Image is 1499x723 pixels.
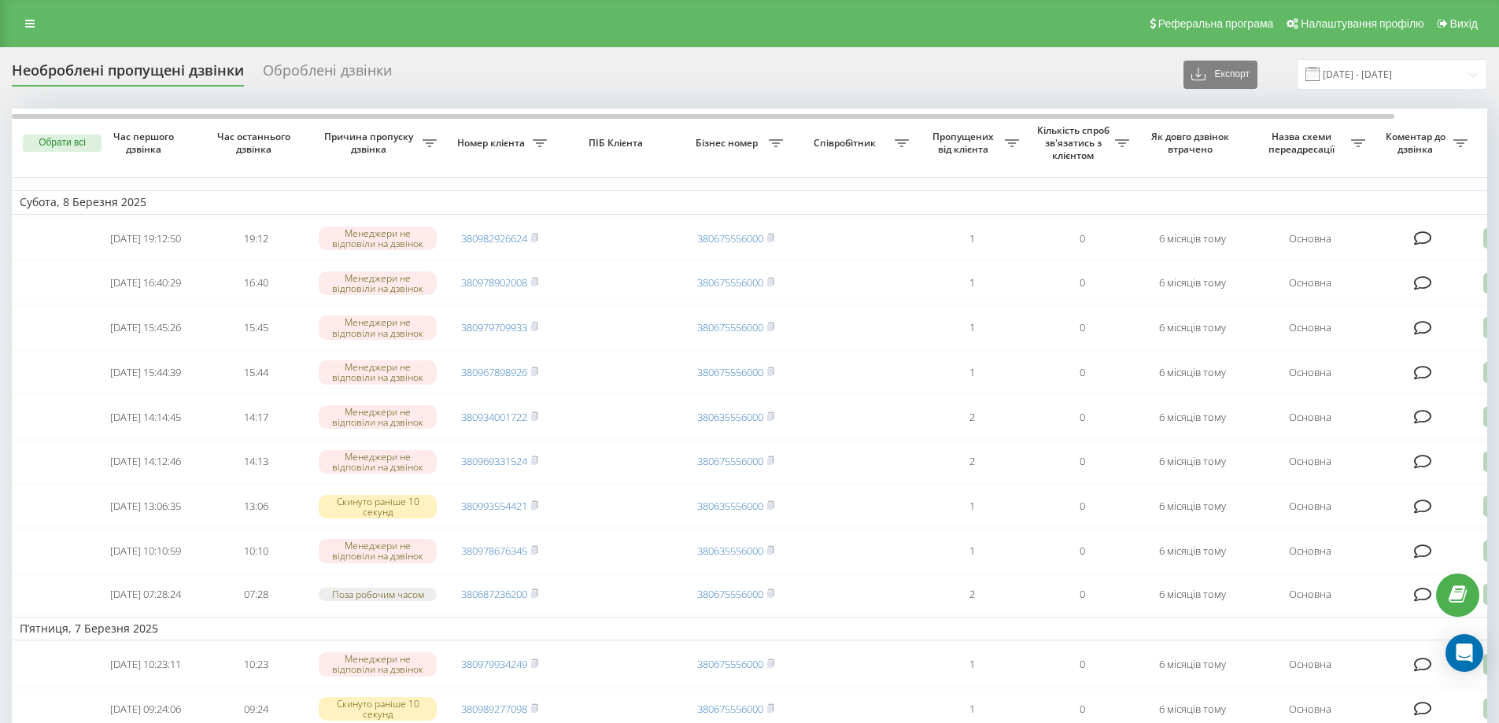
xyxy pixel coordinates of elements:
[201,644,311,685] td: 10:23
[319,271,437,295] div: Менеджери не відповіли на дзвінок
[201,441,311,483] td: 14:13
[1027,307,1137,349] td: 0
[201,485,311,527] td: 13:06
[1247,262,1373,304] td: Основна
[1247,441,1373,483] td: Основна
[201,218,311,260] td: 19:12
[697,587,763,601] a: 380675556000
[1247,397,1373,438] td: Основна
[1137,307,1247,349] td: 6 місяців тому
[1027,262,1137,304] td: 0
[917,352,1027,393] td: 1
[1247,575,1373,614] td: Основна
[319,450,437,474] div: Менеджери не відповіли на дзвінок
[90,575,201,614] td: [DATE] 07:28:24
[319,131,423,155] span: Причина пропуску дзвінка
[1137,352,1247,393] td: 6 місяців тому
[23,135,102,152] button: Обрати всі
[201,307,311,349] td: 15:45
[1137,441,1247,483] td: 6 місяців тому
[90,530,201,572] td: [DATE] 10:10:59
[917,262,1027,304] td: 1
[917,218,1027,260] td: 1
[1027,218,1137,260] td: 0
[90,485,201,527] td: [DATE] 13:06:35
[201,397,311,438] td: 14:17
[1137,575,1247,614] td: 6 місяців тому
[1247,485,1373,527] td: Основна
[689,137,769,149] span: Бізнес номер
[1027,485,1137,527] td: 0
[697,657,763,671] a: 380675556000
[1247,218,1373,260] td: Основна
[90,307,201,349] td: [DATE] 15:45:26
[319,405,437,429] div: Менеджери не відповіли на дзвінок
[1027,644,1137,685] td: 0
[1255,131,1351,155] span: Назва схеми переадресації
[1035,124,1115,161] span: Кількість спроб зв'язатись з клієнтом
[1027,441,1137,483] td: 0
[319,360,437,384] div: Менеджери не відповіли на дзвінок
[461,320,527,334] a: 380979709933
[461,454,527,468] a: 380969331524
[90,218,201,260] td: [DATE] 19:12:50
[1301,17,1423,30] span: Налаштування профілю
[1247,530,1373,572] td: Основна
[799,137,895,149] span: Співробітник
[1247,644,1373,685] td: Основна
[319,315,437,339] div: Менеджери не відповіли на дзвінок
[925,131,1005,155] span: Пропущених від клієнта
[1137,262,1247,304] td: 6 місяців тому
[461,410,527,424] a: 380934001722
[461,702,527,716] a: 380989277098
[917,530,1027,572] td: 1
[201,575,311,614] td: 07:28
[461,587,527,601] a: 380687236200
[697,454,763,468] a: 380675556000
[1445,634,1483,672] div: Open Intercom Messenger
[1450,17,1478,30] span: Вихід
[1150,131,1235,155] span: Як довго дзвінок втрачено
[213,131,298,155] span: Час останнього дзвінка
[917,441,1027,483] td: 2
[697,410,763,424] a: 380635556000
[568,137,667,149] span: ПІБ Клієнта
[1027,352,1137,393] td: 0
[697,544,763,558] a: 380635556000
[90,352,201,393] td: [DATE] 15:44:39
[461,499,527,513] a: 380993554421
[1027,530,1137,572] td: 0
[1137,485,1247,527] td: 6 місяців тому
[1137,218,1247,260] td: 6 місяців тому
[103,131,188,155] span: Час першого дзвінка
[917,397,1027,438] td: 2
[201,352,311,393] td: 15:44
[917,307,1027,349] td: 1
[263,62,392,87] div: Оброблені дзвінки
[319,495,437,518] div: Скинуто раніше 10 секунд
[461,231,527,245] a: 380982926624
[1381,131,1453,155] span: Коментар до дзвінка
[1158,17,1274,30] span: Реферальна програма
[319,697,437,721] div: Скинуто раніше 10 секунд
[917,644,1027,685] td: 1
[319,652,437,676] div: Менеджери не відповіли на дзвінок
[461,275,527,290] a: 380978902008
[697,499,763,513] a: 380635556000
[697,320,763,334] a: 380675556000
[452,137,533,149] span: Номер клієнта
[697,275,763,290] a: 380675556000
[1137,530,1247,572] td: 6 місяців тому
[1183,61,1257,89] button: Експорт
[917,485,1027,527] td: 1
[12,62,244,87] div: Необроблені пропущені дзвінки
[319,539,437,563] div: Менеджери не відповіли на дзвінок
[90,644,201,685] td: [DATE] 10:23:11
[1247,307,1373,349] td: Основна
[917,575,1027,614] td: 2
[461,544,527,558] a: 380978676345
[90,397,201,438] td: [DATE] 14:14:45
[1027,397,1137,438] td: 0
[697,702,763,716] a: 380675556000
[201,530,311,572] td: 10:10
